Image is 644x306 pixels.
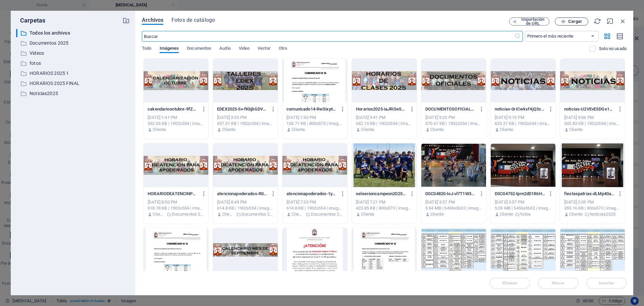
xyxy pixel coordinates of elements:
[495,191,545,197] p: DSC04752-tpm2dD1R6HUL2SJQcz2Ngg.JPG
[495,205,551,211] div: 5.03 MB | 5456x3632 | image/jpeg
[286,211,343,217] div: Por: Cliente | Carpeta: Documentos 2025
[291,211,304,217] p: Cliente
[148,191,198,197] p: HORARIODEATENCINPARAAPODERADOS-vSHZbno6nVMgCCUD_gyYRQ.jpg
[153,127,166,133] p: Cliente
[222,211,234,217] p: Cliente
[217,191,267,197] p: atencionapoderados-R03dqKeYZOdDyvb_mpTkDQ.jpg
[606,17,614,25] i: Minimizar
[30,80,117,87] p: HORARIOS 2025 FINAL
[286,106,337,112] p: comunicado14-RwSixptsZG7pr4qQ-qZEVA.jpg
[495,121,551,127] div: 623.37 KB | 1902x554 | image/jpeg
[16,16,45,25] p: Carpetas
[599,46,627,52] p: Solo muestra los archivos que no están usándose en el sitio web. Los archivos añadidos durante es...
[30,39,117,47] p: Documentos 2025
[172,211,204,217] p: Documentos 2025
[569,211,583,217] p: Cliente
[122,17,130,24] i: Crear carpeta
[239,44,250,54] span: Video
[500,127,513,133] p: Cliente
[564,106,614,112] p: noticias-U2VEvESDGe1VvHqnIwTqSw.jpg
[30,70,117,77] p: HORARIOS 2025 1
[425,205,482,211] div: 5.94 MB | 5456x3632 | image/jpeg
[425,121,482,127] div: 570.67 KB | 1902x554 | image/jpeg
[148,199,204,205] div: [DATE] 8:50 PM
[555,17,588,26] button: Cargar
[16,79,130,88] div: HORARIOS 2025 FINAL
[291,127,305,133] p: Cliente
[509,17,549,26] button: Importación de URL
[30,59,117,67] p: fotos
[356,115,413,121] div: [DATE] 9:41 PM
[286,115,343,121] div: [DATE] 1:50 PM
[286,205,343,211] div: 614.8 KB | 1902x554 | image/jpeg
[241,211,274,217] p: Documentos 2025
[30,29,117,37] p: Todos los archivos
[217,121,274,127] div: 697.01 KB | 1902x554 | image/jpeg
[520,211,531,217] p: fotos
[219,44,230,54] span: Audio
[142,31,514,42] input: Buscar
[222,127,235,133] p: Cliente
[619,17,627,25] i: Cerrar
[356,121,413,127] div: 542.15 KB | 1902x554 | image/jpeg
[148,211,204,217] div: Por: Cliente | Carpeta: Documentos 2025
[30,90,117,97] p: Noticias2025
[361,127,374,133] p: Cliente
[361,211,374,217] p: Cliente
[356,199,413,205] div: [DATE] 7:21 PM
[568,19,582,24] span: Cargar
[30,49,117,57] p: Videos
[142,16,163,24] span: Archivos
[171,16,215,24] span: Fotos de catálogo
[217,211,274,217] div: Por: Cliente | Carpeta: Documentos 2025
[286,121,343,127] div: 138.71 KB | 800x570 | image/jpeg
[187,44,211,54] span: Documentos
[495,115,551,121] div: [DATE] 9:15 PM
[356,191,406,197] p: seleecioncampeon2025-k0rr_gNjxA8G9JDPmUrU0w.jpg
[142,44,151,54] span: Todo
[311,211,343,217] p: Documentos 2025
[16,49,130,57] div: Videos
[425,191,476,197] p: DSC04820-IoJ-vl7T1W3GVBYm850KlQ.JPG
[148,205,204,211] div: 618.78 KB | 1902x554 | image/jpeg
[564,121,621,127] div: 545.83 KB | 1902x554 | image/jpeg
[16,39,130,47] div: Documentos 2025
[16,59,130,68] div: fotos
[564,199,621,205] div: [DATE] 2:09 PM
[430,127,444,133] p: Cliente
[425,199,482,205] div: [DATE] 3:57 PM
[16,89,130,98] div: Noticias2025
[564,211,621,217] div: Por: Cliente | Carpeta: Noticias2025
[564,205,621,211] div: 359.16 KB | 800x570 | image/jpeg
[495,199,551,205] div: [DATE] 3:57 PM
[286,199,343,205] div: [DATE] 7:35 PM
[569,127,583,133] p: Cliente
[148,115,204,121] div: [DATE] 1:41 PM
[217,115,274,121] div: [DATE] 3:50 PM
[16,69,130,78] div: HORARIOS 2025 1
[148,106,198,112] p: cakendariooctubre-9fZuRsJ9kp5_uS19u9LGbw.jpg
[519,17,546,26] span: Importación de URL
[217,199,274,205] div: [DATE] 8:49 PM
[425,115,482,121] div: [DATE] 9:23 PM
[286,191,337,197] p: atencionapoderados-1y73f0as26cMhD6K7g1jKA.jpg
[258,44,271,54] span: Vector
[356,106,406,112] p: Horarios2025-iaJRiSeS_3086bs6gfjAjQ.jpg
[217,205,274,211] div: 614.8 KB | 1902x554 | image/jpeg
[217,106,267,112] p: EDEX2025-5v-fKbjbGDVK0Y8eTcmD-w.jpg
[564,115,621,121] div: [DATE] 9:06 PM
[148,121,204,127] div: 592.65 KB | 1902x554 | image/jpeg
[279,44,287,54] span: Otro
[500,211,513,217] p: Cliente
[153,211,165,217] p: Cliente
[495,106,545,112] p: noticias-0rICwkxf4jQ3zxyuR2CDNA.jpg
[3,3,47,8] a: Skip to main content
[590,211,615,217] p: Noticias2025
[594,17,601,25] i: Volver a cargar
[425,106,476,112] p: DOCUMENTOSOFICIALES-IEg7p1xbQQm-jvQxrrU_0w.jpg
[430,211,444,217] p: Cliente
[564,191,614,197] p: fiestaspatrias-dLMp40arYW9rPElGWXS3Fw.jpg
[356,205,413,211] div: 423.85 KB | 800x570 | image/jpeg
[16,29,17,37] div: ​
[160,44,179,54] span: Imágenes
